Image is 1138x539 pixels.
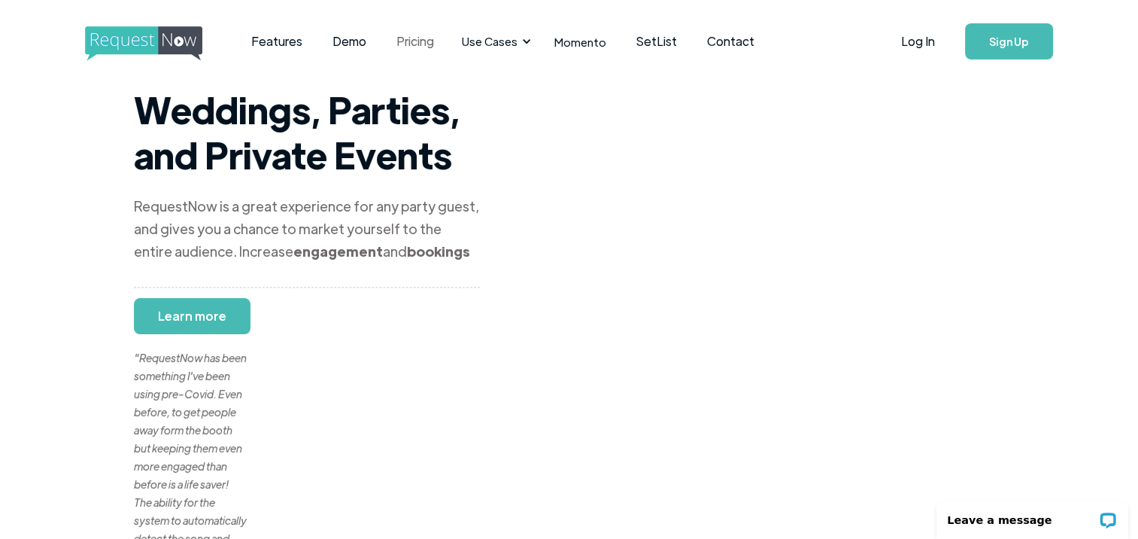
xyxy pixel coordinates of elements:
a: Pricing [381,18,448,65]
a: SetList [621,18,691,65]
div: Use Cases [461,33,517,50]
a: home [85,26,198,56]
a: Log In [886,15,950,68]
strong: bookings [407,242,470,260]
strong: engagement [293,242,383,260]
a: Learn more [134,298,250,334]
div: Use Cases [452,18,535,65]
img: requestnow logo [85,26,230,61]
a: Momento [539,20,621,64]
strong: Weddings, Parties, and Private Events [134,86,460,178]
div: RequestNow is a great experience for any party guest, and gives you a chance to market yourself t... [134,195,480,263]
iframe: LiveChat chat widget [927,492,1138,539]
a: Sign Up [965,23,1053,59]
a: Demo [317,18,381,65]
a: Contact [691,18,769,65]
a: Features [235,18,317,65]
